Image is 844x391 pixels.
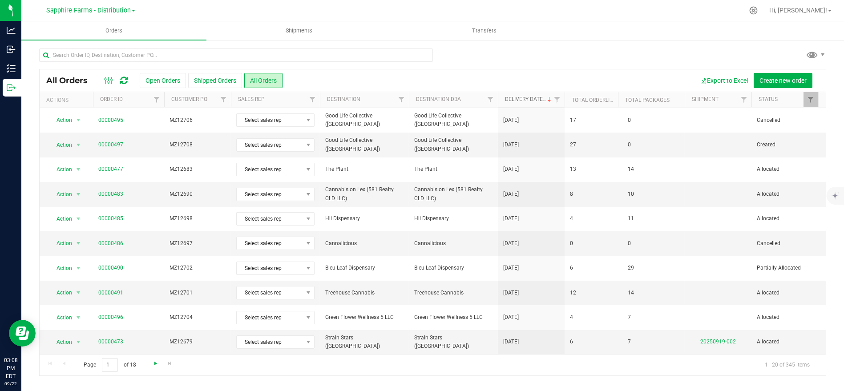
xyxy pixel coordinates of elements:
[39,48,433,62] input: Search Order ID, Destination, Customer PO...
[325,214,404,223] span: Hii Dispensary
[325,112,404,129] span: Good Life Collective ([GEOGRAPHIC_DATA])
[570,264,573,272] span: 6
[46,76,97,85] span: All Orders
[93,27,134,35] span: Orders
[623,188,638,201] span: 10
[392,21,577,40] a: Transfers
[325,264,404,272] span: Bleu Leaf Dispensary
[325,136,404,153] span: Good Life Collective ([GEOGRAPHIC_DATA])
[625,97,670,103] a: Total Packages
[623,138,635,151] span: 0
[503,214,519,223] span: [DATE]
[188,73,242,88] button: Shipped Orders
[98,289,123,297] a: 00000491
[570,165,576,173] span: 13
[757,116,813,125] span: Cancelled
[325,239,404,248] span: Cannalicious
[623,286,638,299] span: 14
[73,114,84,126] span: select
[170,190,226,198] span: MZ12690
[98,116,123,125] a: 00000495
[503,190,519,198] span: [DATE]
[4,356,17,380] p: 03:08 PM EDT
[48,336,73,348] span: Action
[102,358,118,372] input: 1
[748,6,759,15] div: Manage settings
[550,92,565,107] a: Filter
[757,239,813,248] span: Cancelled
[416,96,461,102] a: Destination DBA
[170,239,226,248] span: MZ12697
[737,92,751,107] a: Filter
[414,264,493,272] span: Bleu Leaf Dispensary
[170,141,226,149] span: MZ12708
[237,213,303,225] span: Select sales rep
[414,289,493,297] span: Treehouse Cannabis
[694,73,754,88] button: Export to Excel
[170,165,226,173] span: MZ12683
[48,188,73,201] span: Action
[73,262,84,274] span: select
[570,338,573,346] span: 6
[73,336,84,348] span: select
[414,136,493,153] span: Good Life Collective ([GEOGRAPHIC_DATA])
[170,289,226,297] span: MZ12701
[503,239,519,248] span: [DATE]
[48,262,73,274] span: Action
[325,165,404,173] span: The Plant
[48,163,73,176] span: Action
[140,73,186,88] button: Open Orders
[460,27,509,35] span: Transfers
[623,311,635,324] span: 7
[170,116,226,125] span: MZ12706
[414,214,493,223] span: Hii Dispensary
[757,214,813,223] span: Allocated
[46,97,89,103] div: Actions
[623,114,635,127] span: 0
[757,289,813,297] span: Allocated
[237,311,303,324] span: Select sales rep
[73,139,84,151] span: select
[505,96,553,102] a: Delivery Date
[4,380,17,387] p: 09/22
[238,96,265,102] a: Sales Rep
[757,190,813,198] span: Allocated
[414,112,493,129] span: Good Life Collective ([GEOGRAPHIC_DATA])
[570,116,576,125] span: 17
[804,92,818,107] a: Filter
[237,336,303,348] span: Select sales rep
[623,163,638,176] span: 14
[503,338,519,346] span: [DATE]
[98,165,123,173] a: 00000477
[48,311,73,324] span: Action
[503,313,519,322] span: [DATE]
[73,311,84,324] span: select
[327,96,360,102] a: Destination
[503,165,519,173] span: [DATE]
[9,320,36,347] iframe: Resource center
[700,339,736,345] a: 20250919-002
[757,338,813,346] span: Allocated
[163,358,176,370] a: Go to the last page
[759,77,807,84] span: Create new order
[21,21,206,40] a: Orders
[623,262,638,274] span: 29
[244,73,283,88] button: All Orders
[237,286,303,299] span: Select sales rep
[170,214,226,223] span: MZ12698
[98,141,123,149] a: 00000497
[149,358,162,370] a: Go to the next page
[237,188,303,201] span: Select sales rep
[48,213,73,225] span: Action
[623,212,638,225] span: 11
[305,92,320,107] a: Filter
[570,289,576,297] span: 12
[98,239,123,248] a: 00000486
[237,163,303,176] span: Select sales rep
[394,92,409,107] a: Filter
[623,335,635,348] span: 7
[570,214,573,223] span: 4
[503,116,519,125] span: [DATE]
[274,27,324,35] span: Shipments
[757,141,813,149] span: Created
